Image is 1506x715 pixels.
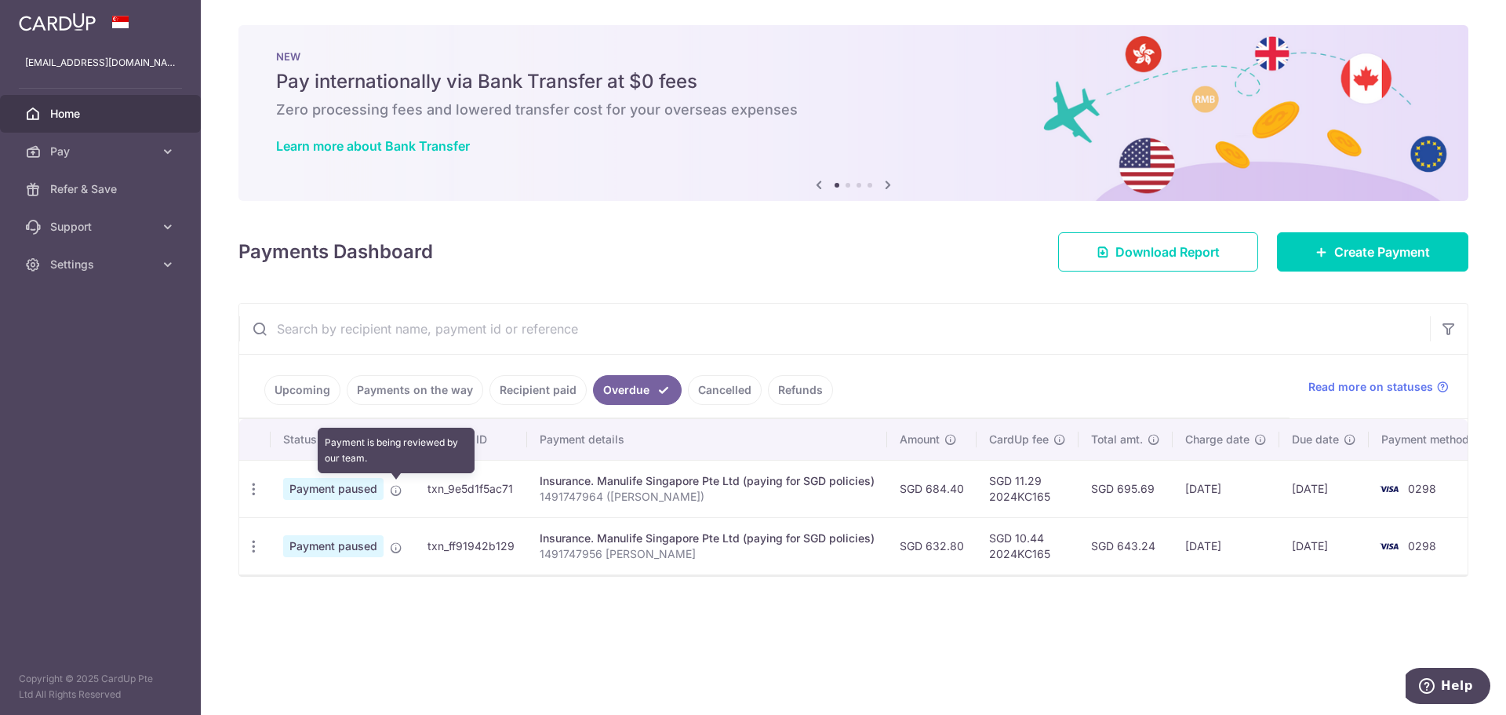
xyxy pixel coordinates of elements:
span: Charge date [1185,432,1250,447]
span: Download Report [1115,243,1220,261]
td: SGD 10.44 2024KC165 [977,517,1079,575]
p: [EMAIL_ADDRESS][DOMAIN_NAME] [25,55,176,71]
input: Search by recipient name, payment id or reference [239,304,1430,354]
a: Learn more about Bank Transfer [276,138,470,154]
span: Refer & Save [50,181,154,197]
p: 1491747956 [PERSON_NAME] [540,546,875,562]
span: Payment paused [283,478,384,500]
h4: Payments Dashboard [238,238,433,266]
a: Refunds [768,375,833,405]
a: Upcoming [264,375,340,405]
span: Support [50,219,154,235]
h5: Pay internationally via Bank Transfer at $0 fees [276,69,1431,94]
td: [DATE] [1279,517,1369,575]
th: Payment details [527,419,887,460]
span: Create Payment [1334,243,1430,261]
span: Due date [1292,432,1339,447]
a: Download Report [1058,232,1258,272]
a: Read more on statuses [1308,379,1449,395]
td: txn_ff91942b129 [415,517,527,575]
td: SGD 695.69 [1079,460,1173,517]
p: NEW [276,50,1431,63]
a: Overdue [593,375,682,405]
a: Cancelled [688,375,762,405]
img: Bank Card [1373,480,1405,498]
div: Insurance. Manulife Singapore Pte Ltd (paying for SGD policies) [540,473,875,489]
td: SGD 643.24 [1079,517,1173,575]
span: Amount [900,432,940,447]
span: Settings [50,257,154,272]
span: Total amt. [1091,432,1143,447]
span: Home [50,106,154,122]
th: Payment method [1369,419,1488,460]
td: [DATE] [1279,460,1369,517]
a: Recipient paid [489,375,587,405]
span: 0298 [1408,539,1436,553]
td: SGD 11.29 2024KC165 [977,460,1079,517]
span: Payment paused [283,535,384,557]
td: SGD 632.80 [887,517,977,575]
td: [DATE] [1173,460,1279,517]
img: Bank Card [1373,537,1405,556]
th: Payment ID [415,419,527,460]
span: Pay [50,144,154,159]
img: Bank transfer banner [238,25,1468,201]
span: CardUp fee [989,432,1049,447]
td: SGD 684.40 [887,460,977,517]
span: 0298 [1408,482,1436,495]
h6: Zero processing fees and lowered transfer cost for your overseas expenses [276,100,1431,119]
span: Read more on statuses [1308,379,1433,395]
iframe: Opens a widget where you can find more information [1406,668,1490,707]
span: Status [283,432,317,447]
div: Payment is being reviewed by our team. [318,428,475,473]
a: Payments on the way [347,375,483,405]
a: Create Payment [1277,232,1468,272]
td: txn_9e5d1f5ac71 [415,460,527,517]
td: [DATE] [1173,517,1279,575]
img: CardUp [19,13,96,31]
p: 1491747964 ([PERSON_NAME]) [540,489,875,505]
div: Insurance. Manulife Singapore Pte Ltd (paying for SGD policies) [540,531,875,546]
